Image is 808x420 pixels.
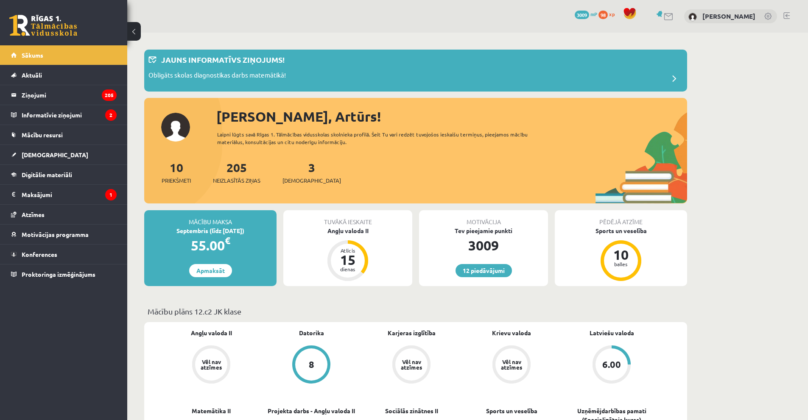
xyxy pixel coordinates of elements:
a: 3[DEMOGRAPHIC_DATA] [282,160,341,185]
div: Tev pieejamie punkti [419,226,548,235]
a: Karjeras izglītība [388,328,436,337]
div: Tuvākā ieskaite [283,210,412,226]
a: Mācību resursi [11,125,117,145]
i: 205 [102,89,117,101]
a: Krievu valoda [492,328,531,337]
a: Aktuāli [11,65,117,85]
a: 205Neizlasītās ziņas [213,160,260,185]
div: Vēl nav atzīmes [500,359,523,370]
a: Vēl nav atzīmes [361,345,461,385]
a: Vēl nav atzīmes [461,345,562,385]
div: Sports un veselība [555,226,687,235]
a: 12 piedāvājumi [456,264,512,277]
div: Mācību maksa [144,210,277,226]
span: Mācību resursi [22,131,63,139]
a: 8 [261,345,361,385]
i: 1 [105,189,117,200]
a: 10Priekšmeti [162,160,191,185]
a: Informatīvie ziņojumi2 [11,105,117,125]
span: 3009 [575,11,589,19]
div: Vēl nav atzīmes [400,359,423,370]
div: balles [608,261,634,267]
a: Digitālie materiāli [11,165,117,184]
a: Datorika [299,328,324,337]
div: 10 [608,248,634,261]
div: 3009 [419,235,548,256]
a: Apmaksāt [189,264,232,277]
div: Atlicis [335,248,361,253]
a: Proktoringa izmēģinājums [11,264,117,284]
a: Ziņojumi205 [11,85,117,105]
span: € [225,234,230,247]
a: Konferences [11,245,117,264]
span: Priekšmeti [162,176,191,185]
div: 15 [335,253,361,267]
p: Obligāts skolas diagnostikas darbs matemātikā! [148,70,286,82]
div: Septembris (līdz [DATE]) [144,226,277,235]
legend: Informatīvie ziņojumi [22,105,117,125]
a: Rīgas 1. Tālmācības vidusskola [9,15,77,36]
legend: Ziņojumi [22,85,117,105]
img: Artūrs Veģeris [688,13,697,21]
span: Digitālie materiāli [22,171,72,178]
span: Motivācijas programma [22,231,89,238]
a: Latviešu valoda [590,328,634,337]
span: Sākums [22,51,43,59]
a: Jauns informatīvs ziņojums! Obligāts skolas diagnostikas darbs matemātikā! [148,54,683,87]
span: Proktoringa izmēģinājums [22,270,95,278]
a: Motivācijas programma [11,225,117,244]
a: Projekta darbs - Angļu valoda II [268,406,355,415]
p: Jauns informatīvs ziņojums! [161,54,285,65]
span: mP [590,11,597,17]
span: [DEMOGRAPHIC_DATA] [22,151,88,159]
a: Atzīmes [11,205,117,224]
span: [DEMOGRAPHIC_DATA] [282,176,341,185]
a: 3009 mP [575,11,597,17]
a: Sociālās zinātnes II [385,406,438,415]
span: 98 [598,11,608,19]
div: Angļu valoda II [283,226,412,235]
div: Motivācija [419,210,548,226]
a: Angļu valoda II Atlicis 15 dienas [283,226,412,282]
a: 6.00 [562,345,662,385]
div: dienas [335,267,361,272]
div: 6.00 [602,360,621,369]
p: Mācību plāns 12.c2 JK klase [148,306,684,317]
a: 98 xp [598,11,619,17]
span: Konferences [22,250,57,258]
div: 8 [309,360,314,369]
legend: Maksājumi [22,185,117,204]
a: Vēl nav atzīmes [161,345,261,385]
a: Sports un veselība 10 balles [555,226,687,282]
div: [PERSON_NAME], Artūrs! [216,106,687,127]
a: [DEMOGRAPHIC_DATA] [11,145,117,164]
span: xp [609,11,615,17]
a: Sākums [11,45,117,65]
a: Angļu valoda II [191,328,232,337]
span: Neizlasītās ziņas [213,176,260,185]
i: 2 [105,109,117,121]
span: Aktuāli [22,71,42,79]
span: Atzīmes [22,211,45,218]
a: Sports un veselība [486,406,537,415]
a: Matemātika II [192,406,231,415]
div: Laipni lūgts savā Rīgas 1. Tālmācības vidusskolas skolnieka profilā. Šeit Tu vari redzēt tuvojošo... [217,131,543,146]
div: Vēl nav atzīmes [199,359,223,370]
div: Pēdējā atzīme [555,210,687,226]
div: 55.00 [144,235,277,256]
a: Maksājumi1 [11,185,117,204]
a: [PERSON_NAME] [702,12,755,20]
